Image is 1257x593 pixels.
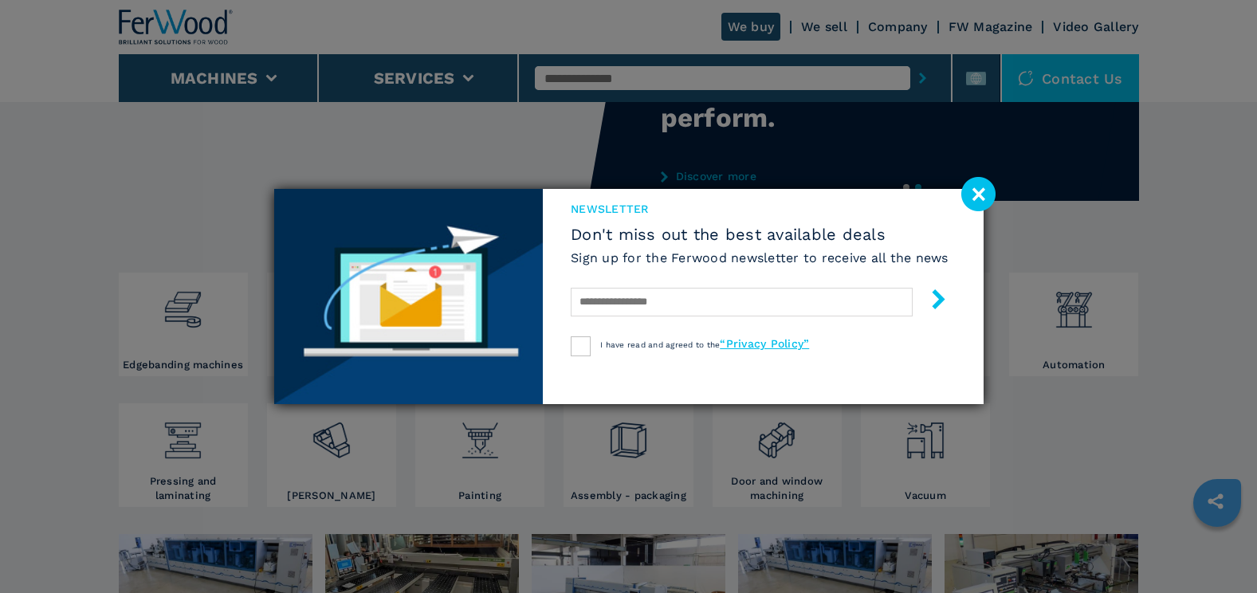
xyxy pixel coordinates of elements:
[571,201,949,217] span: newsletter
[274,189,544,404] img: Newsletter image
[720,337,809,350] a: “Privacy Policy”
[913,283,949,320] button: submit-button
[600,340,809,349] span: I have read and agreed to the
[571,249,949,267] h6: Sign up for the Ferwood newsletter to receive all the news
[571,225,949,244] span: Don't miss out the best available deals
